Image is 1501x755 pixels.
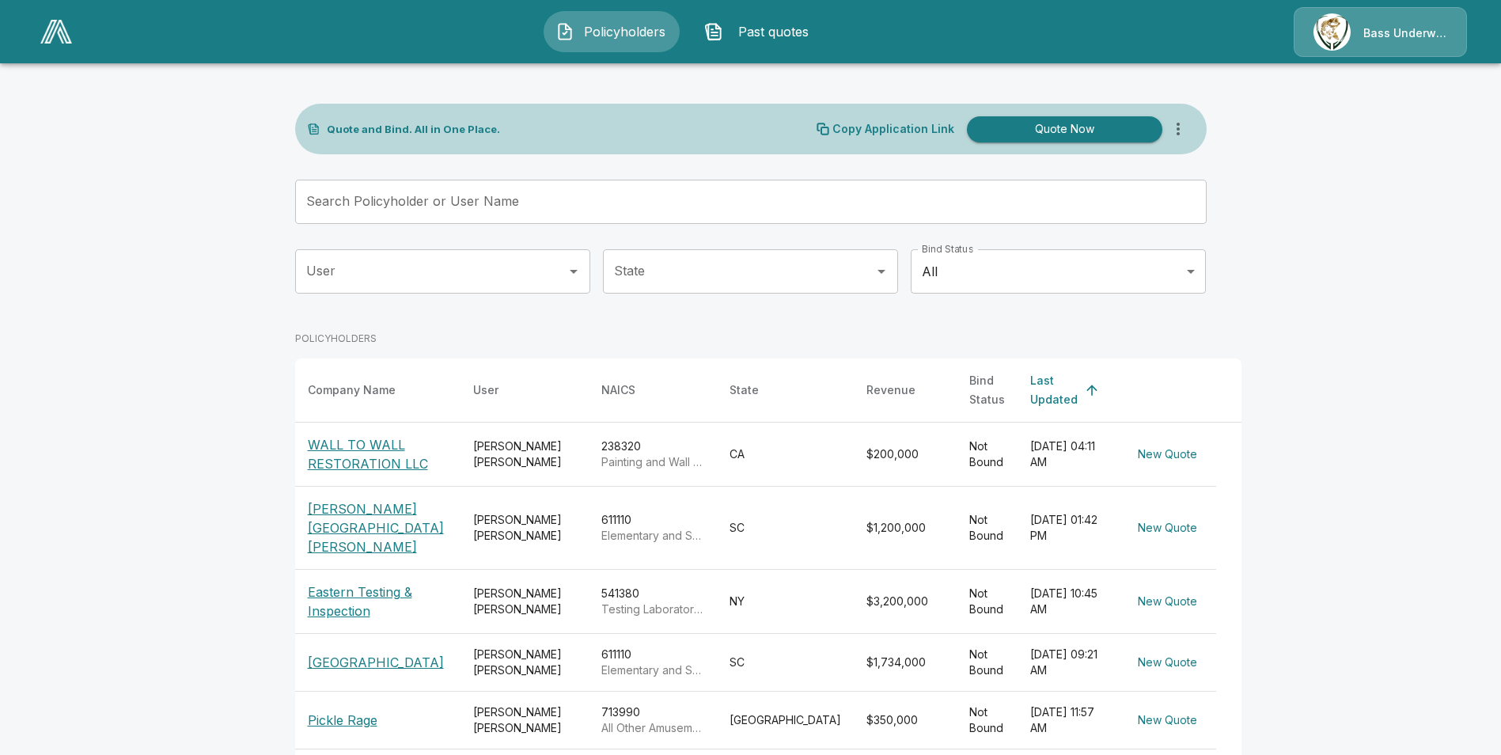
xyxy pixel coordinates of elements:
p: All Other Amusement and Recreation Industries [601,720,704,736]
td: CA [717,423,854,487]
td: [GEOGRAPHIC_DATA] [717,692,854,749]
div: 611110 [601,647,704,678]
th: Bind Status [957,359,1018,423]
button: New Quote [1131,706,1203,735]
button: more [1162,113,1194,145]
button: Policyholders IconPolicyholders [544,11,680,52]
td: [DATE] 11:57 AM [1018,692,1119,749]
p: Testing Laboratories and Services [601,601,704,617]
div: 541380 [601,586,704,617]
p: [GEOGRAPHIC_DATA] [308,653,444,672]
td: Not Bound [957,487,1018,570]
label: Bind Status [922,242,973,256]
div: Revenue [866,381,915,400]
button: Quote Now [967,116,1162,142]
p: Painting and Wall Covering Contractors [601,454,704,470]
div: 713990 [601,704,704,736]
button: New Quote [1131,440,1203,469]
div: [PERSON_NAME] [PERSON_NAME] [473,586,576,617]
a: Quote Now [961,116,1162,142]
div: User [473,381,498,400]
button: Open [563,260,585,283]
td: Not Bound [957,570,1018,634]
p: Eastern Testing & Inspection [308,582,448,620]
div: NAICS [601,381,635,400]
td: $350,000 [854,692,957,749]
p: Copy Application Link [832,123,954,135]
img: Policyholders Icon [555,22,574,41]
td: Not Bound [957,634,1018,692]
p: Elementary and Secondary Schools [601,528,704,544]
button: New Quote [1131,648,1203,677]
td: $1,734,000 [854,634,957,692]
td: [DATE] 10:45 AM [1018,570,1119,634]
button: New Quote [1131,514,1203,543]
td: [DATE] 04:11 AM [1018,423,1119,487]
td: SC [717,487,854,570]
td: Not Bound [957,692,1018,749]
div: 611110 [601,512,704,544]
span: Policyholders [581,22,668,41]
div: [PERSON_NAME] [PERSON_NAME] [473,704,576,736]
p: POLICYHOLDERS [295,332,377,346]
button: Open [870,260,893,283]
td: [DATE] 01:42 PM [1018,487,1119,570]
div: State [730,381,759,400]
button: New Quote [1131,587,1203,617]
td: NY [717,570,854,634]
td: $1,200,000 [854,487,957,570]
img: AA Logo [40,20,72,44]
td: [DATE] 09:21 AM [1018,634,1119,692]
div: 238320 [601,438,704,470]
p: WALL TO WALL RESTORATION LLC [308,435,448,473]
div: Last Updated [1030,371,1078,409]
div: [PERSON_NAME] [PERSON_NAME] [473,438,576,470]
p: Elementary and Secondary Schools [601,662,704,678]
td: $200,000 [854,423,957,487]
button: Past quotes IconPast quotes [692,11,828,52]
div: [PERSON_NAME] [PERSON_NAME] [473,512,576,544]
span: Past quotes [730,22,817,41]
td: $3,200,000 [854,570,957,634]
div: [PERSON_NAME] [PERSON_NAME] [473,647,576,678]
td: SC [717,634,854,692]
img: Past quotes Icon [704,22,723,41]
p: Quote and Bind. All in One Place. [327,124,500,135]
div: All [911,249,1206,294]
td: Not Bound [957,423,1018,487]
div: Company Name [308,381,396,400]
p: [PERSON_NAME][GEOGRAPHIC_DATA][PERSON_NAME] [308,499,448,556]
p: Pickle Rage [308,711,377,730]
